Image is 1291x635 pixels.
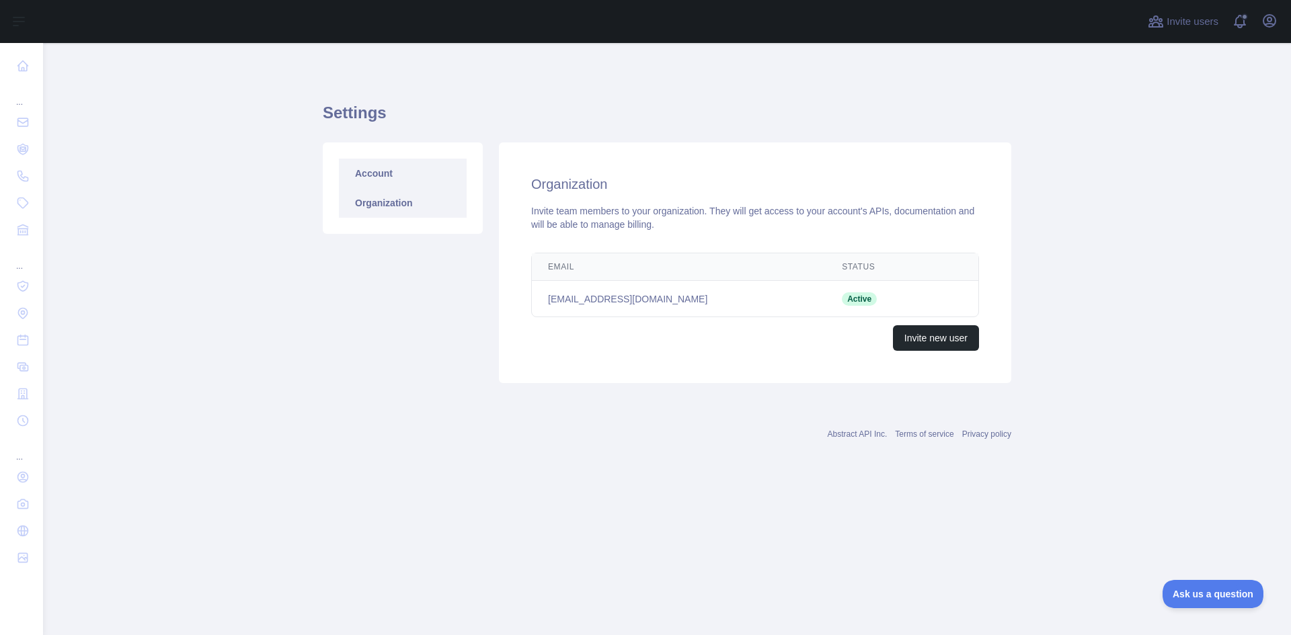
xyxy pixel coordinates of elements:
a: Privacy policy [962,429,1011,439]
span: Active [842,292,877,306]
h2: Organization [531,175,979,194]
div: ... [11,245,32,271]
th: Status [826,253,929,281]
a: Abstract API Inc. [828,429,888,439]
button: Invite users [1145,11,1221,32]
a: Organization [339,188,467,218]
a: Terms of service [895,429,953,439]
div: ... [11,435,32,462]
a: Account [339,159,467,188]
h1: Settings [323,102,1011,134]
span: Invite users [1167,14,1218,30]
td: [EMAIL_ADDRESS][DOMAIN_NAME] [532,281,826,317]
button: Invite new user [893,325,979,351]
div: Invite team members to your organization. They will get access to your account's APIs, documentat... [531,204,979,231]
th: Email [532,253,826,281]
div: ... [11,81,32,108]
iframe: Toggle Customer Support [1163,580,1264,608]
